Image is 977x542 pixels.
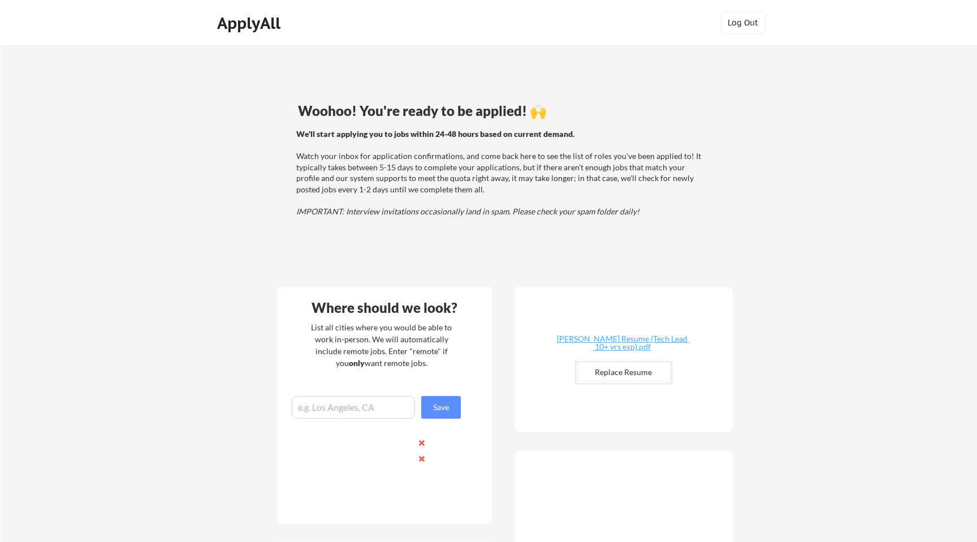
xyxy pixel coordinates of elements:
[304,321,459,369] div: List all cities where you would be able to work in-person. We will automatically include remote j...
[555,335,689,352] a: [PERSON_NAME] Resume (Tech Lead 10+ yrs exp).pdf
[298,104,706,118] div: Woohoo! You're ready to be applied! 🙌
[279,301,490,315] div: Where should we look?
[421,396,461,419] button: Save
[720,11,766,34] button: Log Out
[296,128,704,217] div: Watch your inbox for application confirmations, and come back here to see the list of roles you'v...
[555,335,689,351] div: [PERSON_NAME] Resume (Tech Lead 10+ yrs exp).pdf
[349,358,365,368] strong: only
[217,14,284,33] div: ApplyAll
[292,396,415,419] input: e.g. Los Angeles, CA
[296,207,639,216] em: IMPORTANT: Interview invitations occasionally land in spam. Please check your spam folder daily!
[296,129,574,139] strong: We'll start applying you to jobs within 24-48 hours based on current demand.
